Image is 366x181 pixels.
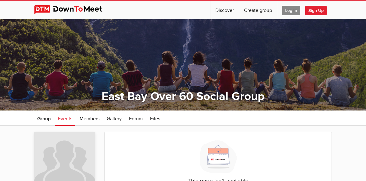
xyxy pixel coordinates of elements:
a: Discover [210,1,239,19]
a: East Bay Over 60 Social Group [102,89,264,103]
a: Forum [126,110,146,126]
span: Log In [282,6,300,15]
span: Sign Up [305,6,327,15]
a: Group [34,110,54,126]
a: Members [77,110,102,126]
span: Forum [129,116,143,122]
a: Files [147,110,163,126]
span: Files [150,116,160,122]
span: Members [80,116,99,122]
a: Create group [239,1,277,19]
a: Sign Up [305,1,332,19]
a: Events [55,110,75,126]
span: Group [37,116,51,122]
span: Events [58,116,72,122]
span: Gallery [107,116,122,122]
img: DownToMeet [34,5,112,14]
a: Log In [277,1,305,19]
a: Gallery [104,110,125,126]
